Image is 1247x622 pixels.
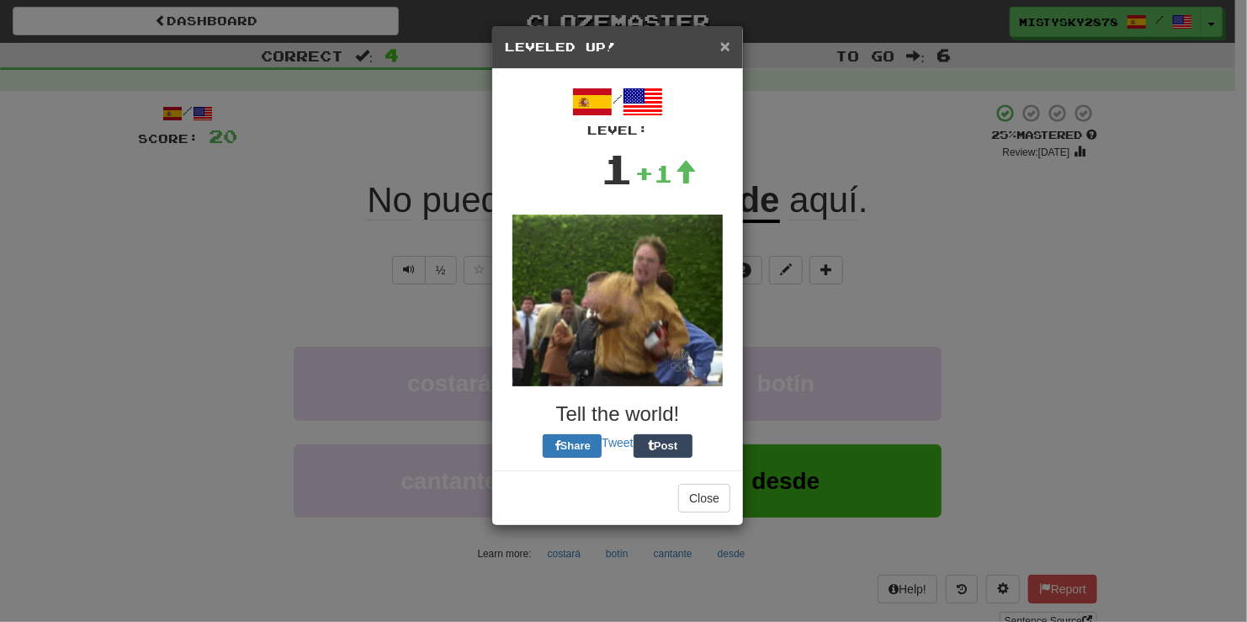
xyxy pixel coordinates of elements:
div: 1 [601,139,635,198]
div: +1 [635,157,698,190]
div: Level: [505,122,730,139]
button: Close [678,484,730,513]
a: Tweet [602,436,633,449]
button: Share [543,434,602,458]
h3: Tell the world! [505,403,730,425]
img: dwight-38fd9167b88c7212ef5e57fe3c23d517be8a6295dbcd4b80f87bd2b6bd7e5025.gif [512,215,723,386]
span: × [720,36,730,56]
button: Post [634,434,692,458]
h5: Leveled Up! [505,39,730,56]
button: Close [720,37,730,55]
div: / [505,82,730,139]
